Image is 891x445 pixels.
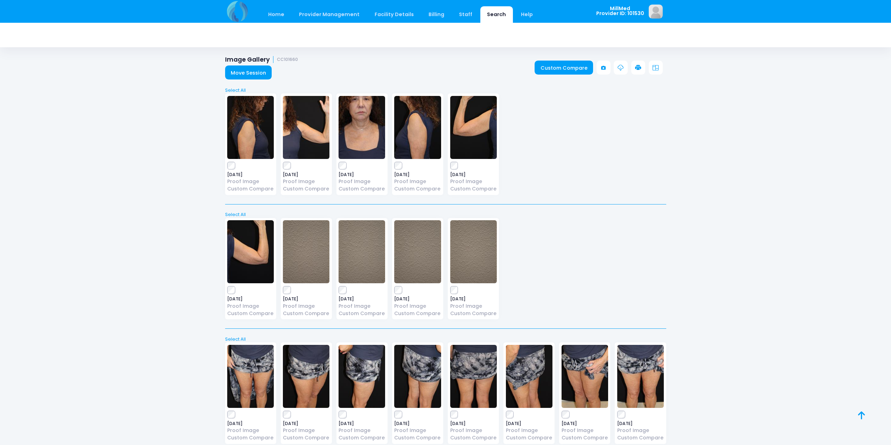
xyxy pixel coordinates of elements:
[562,422,608,426] span: [DATE]
[394,96,441,159] img: image
[368,6,420,23] a: Facility Details
[617,345,664,408] img: image
[283,303,329,310] a: Proof Image
[450,185,497,193] a: Custom Compare
[283,178,329,185] a: Proof Image
[394,220,441,283] img: image
[339,185,385,193] a: Custom Compare
[277,57,298,62] small: CC101660
[227,178,274,185] a: Proof Image
[450,173,497,177] span: [DATE]
[506,345,552,408] img: image
[339,310,385,317] a: Custom Compare
[450,310,497,317] a: Custom Compare
[227,185,274,193] a: Custom Compare
[339,178,385,185] a: Proof Image
[227,310,274,317] a: Custom Compare
[450,434,497,441] a: Custom Compare
[227,345,274,408] img: image
[225,65,272,79] a: Move Session
[450,220,497,283] img: image
[283,297,329,301] span: [DATE]
[450,178,497,185] a: Proof Image
[227,297,274,301] span: [DATE]
[227,427,274,434] a: Proof Image
[283,422,329,426] span: [DATE]
[422,6,451,23] a: Billing
[394,434,441,441] a: Custom Compare
[617,434,664,441] a: Custom Compare
[227,303,274,310] a: Proof Image
[514,6,540,23] a: Help
[283,345,329,408] img: image
[649,5,663,19] img: image
[394,422,441,426] span: [DATE]
[617,427,664,434] a: Proof Image
[450,422,497,426] span: [DATE]
[450,345,497,408] img: image
[339,434,385,441] a: Custom Compare
[535,61,593,75] a: Custom Compare
[283,427,329,434] a: Proof Image
[394,303,441,310] a: Proof Image
[283,220,329,283] img: image
[223,87,668,94] a: Select All
[227,96,274,159] img: image
[339,96,385,159] img: image
[227,220,274,283] img: image
[562,434,608,441] a: Custom Compare
[339,297,385,301] span: [DATE]
[339,427,385,434] a: Proof Image
[450,96,497,159] img: image
[394,173,441,177] span: [DATE]
[227,173,274,177] span: [DATE]
[339,303,385,310] a: Proof Image
[262,6,291,23] a: Home
[506,434,552,441] a: Custom Compare
[283,173,329,177] span: [DATE]
[450,427,497,434] a: Proof Image
[394,310,441,317] a: Custom Compare
[339,422,385,426] span: [DATE]
[339,345,385,408] img: image
[227,422,274,426] span: [DATE]
[617,422,664,426] span: [DATE]
[339,173,385,177] span: [DATE]
[480,6,513,23] a: Search
[394,178,441,185] a: Proof Image
[223,336,668,343] a: Select All
[394,427,441,434] a: Proof Image
[394,345,441,408] img: image
[283,310,329,317] a: Custom Compare
[292,6,367,23] a: Provider Management
[394,297,441,301] span: [DATE]
[283,185,329,193] a: Custom Compare
[283,96,329,159] img: image
[225,56,298,63] h1: Image Gallery
[227,434,274,441] a: Custom Compare
[452,6,479,23] a: Staff
[283,434,329,441] a: Custom Compare
[450,297,497,301] span: [DATE]
[339,220,385,283] img: image
[596,6,644,16] span: MillMed Provider ID: 101530
[450,303,497,310] a: Proof Image
[562,345,608,408] img: image
[506,427,552,434] a: Proof Image
[506,422,552,426] span: [DATE]
[394,185,441,193] a: Custom Compare
[562,427,608,434] a: Proof Image
[223,211,668,218] a: Select All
